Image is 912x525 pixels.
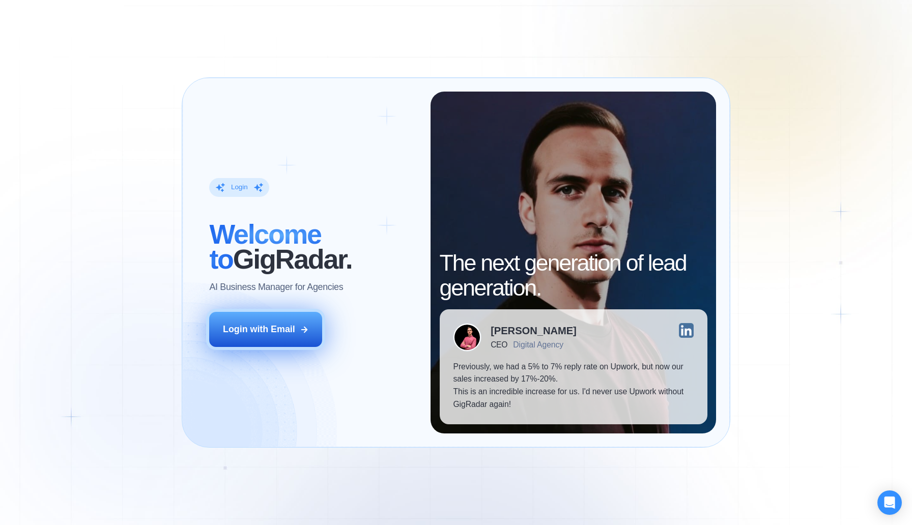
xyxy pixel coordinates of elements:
[440,250,707,301] h2: The next generation of lead generation.
[453,361,693,411] p: Previously, we had a 5% to 7% reply rate on Upwork, but now our sales increased by 17%-20%. This ...
[209,312,322,347] button: Login with Email
[513,340,563,349] div: Digital Agency
[877,490,902,515] div: Open Intercom Messenger
[209,219,321,274] span: Welcome to
[231,183,248,192] div: Login
[223,323,295,336] div: Login with Email
[491,326,577,336] div: [PERSON_NAME]
[491,340,507,349] div: CEO
[209,222,416,272] h2: ‍ GigRadar.
[209,281,343,294] p: AI Business Manager for Agencies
